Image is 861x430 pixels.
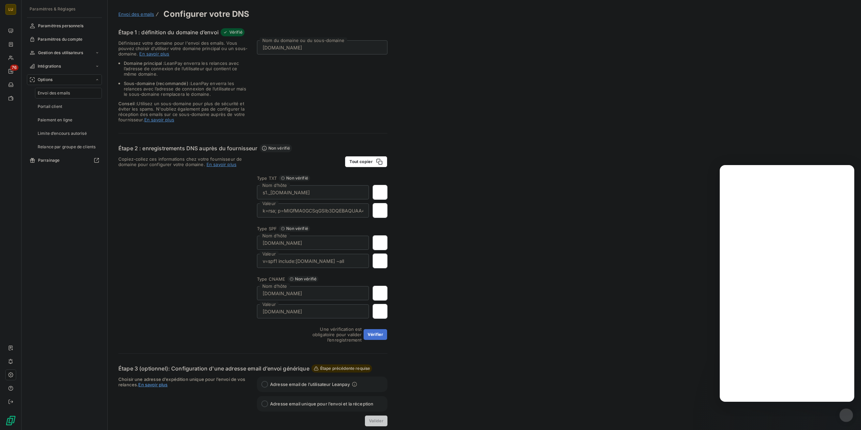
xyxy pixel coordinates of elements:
[311,364,372,373] span: Étape précédente requise
[257,304,369,318] input: placeholder
[124,61,239,77] span: LeanPay enverra les relances avec l’adresse de connexion de l’utilisateur qui contient ce même do...
[118,40,248,56] span: Définissez votre domaine pour l'envoi des emails. Vous pouvez choisir d’utiliser votre domaine pr...
[35,88,102,99] a: Envoi des emails
[10,65,18,71] span: 76
[35,115,102,125] a: Paiement en ligne
[257,185,369,199] input: placeholder
[118,11,154,17] span: Envoi des emails
[270,382,350,387] span: Adresse email de l’utilisateur Leanpay
[38,36,82,42] span: Paramètres du compte
[261,400,268,407] input: Adresse email unique pour l’envoi et la réception
[297,326,362,343] span: Une vérification est obligatoire pour valider l’enregistrement
[139,51,169,56] span: En savoir plus
[257,236,369,250] input: placeholder
[35,142,102,152] a: Relance par groupe de clients
[38,50,83,56] span: Gestion des utilisateurs
[27,21,102,31] a: Paramètres personnels
[138,382,167,387] span: En savoir plus
[207,162,236,167] a: En savoir plus
[27,155,102,166] a: Parrainage
[30,6,75,11] span: Paramètres & Réglages
[838,407,854,423] iframe: Intercom live chat
[288,276,319,282] span: Non vérifié
[38,63,61,69] span: Intégrations
[38,130,87,136] span: Limite d’encours autorisé
[163,8,249,20] h3: Configurer votre DNS
[124,81,246,97] span: LeanPay enverra les relances avec l’adresse de connexion de l’utilisateur mais le sous-domaine re...
[38,157,60,163] span: Parrainage
[35,128,102,139] a: Limite d’encours autorisé
[257,203,369,218] input: placeholder
[124,81,191,86] span: Sous-domaine (recommandé) :
[260,144,292,152] span: Non vérifié
[720,165,854,402] iframe: Intercom live chat
[270,401,373,406] span: Adresse email unique pour l’envoi et la réception
[257,40,387,54] input: placeholder
[118,28,219,36] h6: Étape 1 : définition du domaine d’envoi
[364,329,387,340] button: Vérifier
[118,364,309,373] h6: Étape 3 (optionnel): Configuration d'une adresse email d’envoi générique
[257,254,369,268] input: placeholder
[118,101,137,106] span: Conseil :
[38,104,62,110] span: Portail client
[118,156,249,167] span: Copiez-collez ces informations chez votre fournisseur de domaine pour configurer votre domaine.
[27,74,102,152] a: OptionsEnvoi des emailsPortail clientPaiement en ligneLimite d’encours autoriséRelance par groupe...
[5,4,16,15] div: LU
[345,156,387,167] button: Tout copier
[261,381,268,388] input: Adresse email de l’utilisateur Leanpay
[27,47,102,58] a: Gestion des utilisateurs
[35,101,102,112] a: Portail client
[5,66,16,77] a: 76
[124,61,164,66] span: Domaine principal :
[279,175,310,181] span: Non vérifié
[38,77,52,83] span: Options
[221,28,245,36] span: Vérifié
[365,416,387,426] button: Valider
[118,144,258,152] h6: Étape 2 : enregistrements DNS auprès du fournisseur
[257,276,286,282] span: Type CNAME
[118,101,249,122] span: Utilisez un sous-domaine pour plus de sécurité et éviter les spams. N'oubliez également pas de co...
[144,117,174,122] span: En savoir plus
[257,286,369,300] input: placeholder
[257,226,277,231] span: Type SPF
[38,90,70,96] span: Envoi des emails
[279,226,310,232] span: Non vérifié
[5,415,16,426] img: Logo LeanPay
[27,61,102,72] a: Intégrations
[118,377,249,426] span: Choisir une adresse d’expédition unique pour l’envoi de vos relances.
[27,34,102,45] a: Paramètres du compte
[38,23,83,29] span: Paramètres personnels
[38,117,73,123] span: Paiement en ligne
[38,144,96,150] span: Relance par groupe de clients
[257,175,277,181] span: Type TXT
